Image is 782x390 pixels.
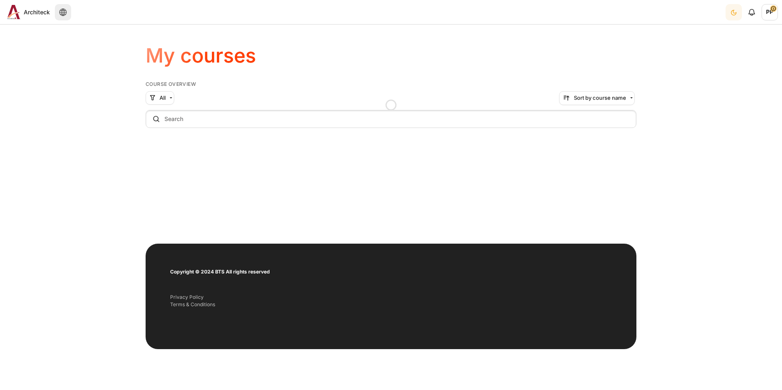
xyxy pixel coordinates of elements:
[24,8,50,16] span: Architeck
[762,4,778,20] span: PP
[574,94,626,102] span: Sort by course name
[55,4,71,20] button: Languages
[559,91,635,105] button: Sorting drop-down menu
[170,294,204,300] a: Privacy Policy
[146,110,636,128] input: Search
[4,5,50,19] a: Architeck Architeck
[146,81,636,87] h5: Course overview
[726,4,741,20] div: Dark Mode
[7,5,20,19] img: Architeck
[146,91,636,130] div: Course overview controls
[160,94,166,102] span: All
[146,43,256,68] h1: My courses
[146,91,174,105] button: Grouping drop-down menu
[744,4,760,20] div: Show notification window with no new notifications
[726,4,742,20] button: Light Mode Dark Mode
[170,269,270,275] strong: Copyright © 2024 BTS All rights reserved
[170,301,215,307] a: Terms & Conditions
[762,4,778,20] a: User menu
